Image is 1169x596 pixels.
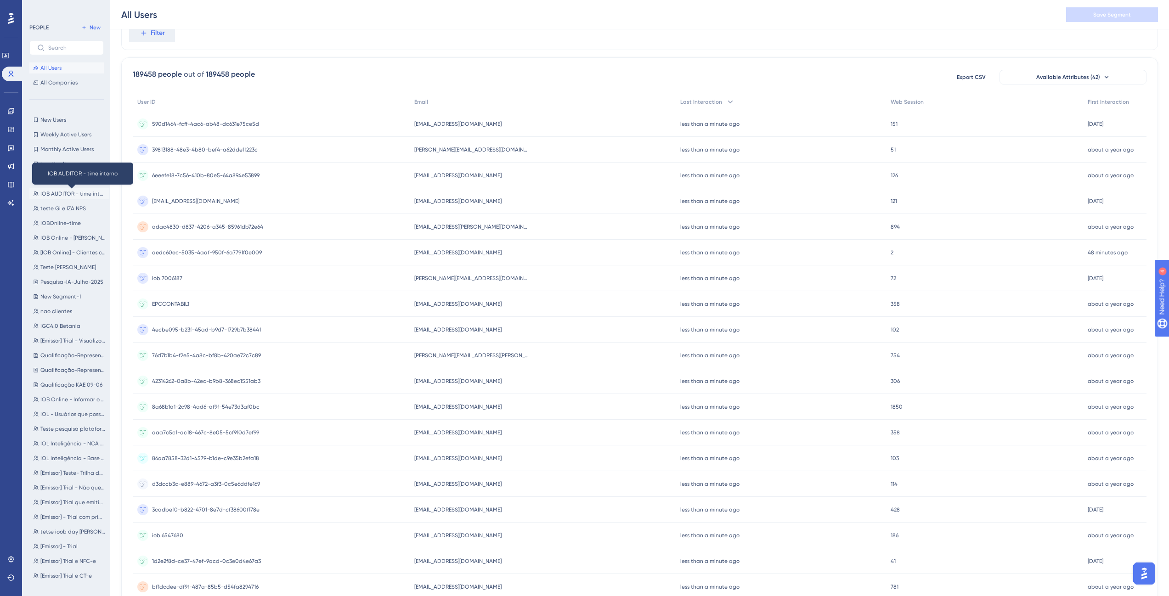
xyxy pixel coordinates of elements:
[29,24,49,31] div: PEOPLE
[891,352,900,359] span: 754
[152,326,261,333] span: 4ecbe095-b23f-45ad-b9d7-1729b7b38441
[29,129,104,140] button: Weekly Active Users
[414,275,529,282] span: [PERSON_NAME][EMAIL_ADDRESS][DOMAIN_NAME]
[184,69,204,80] div: out of
[129,24,175,42] button: Filter
[29,556,109,567] button: [Emissor] Trial e NFC-e
[891,172,898,179] span: 126
[414,146,529,153] span: [PERSON_NAME][EMAIL_ADDRESS][DOMAIN_NAME]
[1088,506,1103,513] time: [DATE]
[891,300,900,308] span: 358
[152,506,260,513] span: 3cadbef0-b822-4701-8e7d-cf38600f178e
[40,366,106,374] span: Qualificação-Representantes-10-12
[680,352,740,359] time: less than a minute ago
[414,300,502,308] span: [EMAIL_ADDRESS][DOMAIN_NAME]
[29,77,104,88] button: All Companies
[40,205,86,212] span: teste Gi e IZA NPS
[152,377,260,385] span: 42314262-0a8b-42ec-b9b8-368ec1551ab3
[891,326,899,333] span: 102
[414,429,502,436] span: [EMAIL_ADDRESS][DOMAIN_NAME]
[40,513,106,521] span: [Emissor] - Trial com primeira emissão
[152,480,260,488] span: d3dccb3c-e889-4672-a3f3-0c5e6ddfe169
[1130,560,1158,587] iframe: UserGuiding AI Assistant Launcher
[40,352,106,359] span: Qualificação-Representantes-17-24
[1036,73,1100,81] span: Available Attributes (42)
[891,583,898,590] span: 781
[891,275,896,282] span: 72
[40,308,72,315] span: nao clientes
[29,438,109,449] button: IOL Inteligência - NCA sem Base legada
[152,275,182,282] span: iob.7006187
[680,429,740,436] time: less than a minute ago
[680,146,740,153] time: less than a minute ago
[414,403,502,410] span: [EMAIL_ADDRESS][DOMAIN_NAME]
[40,410,106,418] span: IOL - Usuários que possuem o Chat consultoria
[152,120,259,128] span: 590d1464-fcff-4ac6-ab48-dc631e75ce5d
[29,218,109,229] button: IOBOnline-time
[1088,98,1129,106] span: First Interaction
[414,172,502,179] span: [EMAIL_ADDRESS][DOMAIN_NAME]
[414,223,529,231] span: [EMAIL_ADDRESS][PERSON_NAME][DOMAIN_NAME]
[206,69,255,80] div: 189458 people
[1088,404,1134,410] time: about a year ago
[29,114,104,125] button: New Users
[40,337,106,344] span: [Emissor] Trial - Visualizou algum Guide de Nota v2
[90,24,101,31] span: New
[891,429,900,436] span: 358
[152,146,258,153] span: 39813188-48e3-4b80-bef4-a62dde1f223c
[29,320,109,332] button: IGC4.0 Betania
[414,557,502,565] span: [EMAIL_ADDRESS][DOMAIN_NAME]
[29,365,109,376] button: Qualificação-Representantes-10-12
[152,429,259,436] span: aaa7c5c1-ac18-467c-8e05-5cf910d7ef99
[680,98,722,106] span: Last Interaction
[948,70,994,84] button: Export CSV
[891,532,898,539] span: 186
[151,28,165,39] span: Filter
[680,275,740,281] time: less than a minute ago
[680,506,740,513] time: less than a minute ago
[1088,584,1134,590] time: about a year ago
[40,322,80,330] span: IGC4.0 Betania
[29,497,109,508] button: [Emissor] Trial que emitiu a primeira nota
[1088,121,1103,127] time: [DATE]
[133,69,182,80] div: 189458 people
[680,455,740,461] time: less than a minute ago
[121,8,157,21] div: All Users
[29,203,109,214] button: teste Gi e IZA NPS
[29,423,109,434] button: Teste pesquisa plataforma SPED
[40,190,106,197] span: IOB AUDITOR - time interno
[40,484,106,491] span: [Emissor] Trial - Não quero ajuda
[1088,249,1128,256] time: 48 minutes ago
[40,572,92,579] span: [Emissor] Trial e CT-e
[891,377,900,385] span: 306
[1088,532,1134,539] time: about a year ago
[891,197,897,205] span: 121
[680,326,740,333] time: less than a minute ago
[891,455,899,462] span: 103
[1088,198,1103,204] time: [DATE]
[1088,481,1134,487] time: about a year ago
[680,172,740,179] time: less than a minute ago
[1088,429,1134,436] time: about a year ago
[64,5,67,12] div: 4
[414,120,502,128] span: [EMAIL_ADDRESS][DOMAIN_NAME]
[414,583,502,590] span: [EMAIL_ADDRESS][DOMAIN_NAME]
[29,453,109,464] button: IOL Inteligência - Base sem NCA
[414,506,502,513] span: [EMAIL_ADDRESS][DOMAIN_NAME]
[680,301,740,307] time: less than a minute ago
[40,381,102,388] span: Qualificação KAE 09-06
[891,223,900,231] span: 894
[414,377,502,385] span: [EMAIL_ADDRESS][DOMAIN_NAME]
[680,224,740,230] time: less than a minute ago
[414,480,502,488] span: [EMAIL_ADDRESS][DOMAIN_NAME]
[1088,172,1134,179] time: about a year ago
[1088,224,1134,230] time: about a year ago
[48,45,96,51] input: Search
[1088,301,1134,307] time: about a year ago
[40,425,106,433] span: Teste pesquisa plataforma SPED
[29,144,104,155] button: Monthly Active Users
[152,223,263,231] span: adac4830-d837-4206-a345-85961db72e64
[1088,378,1134,384] time: about a year ago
